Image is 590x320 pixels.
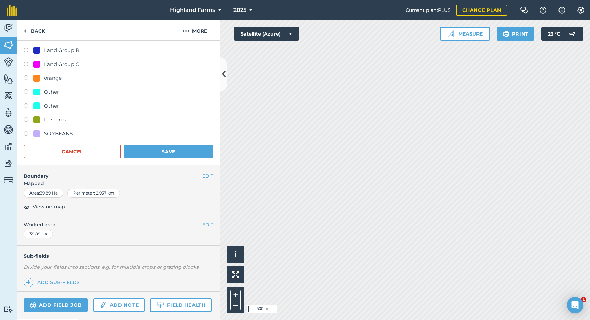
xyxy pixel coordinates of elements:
span: 2025 [233,6,246,14]
img: svg+xml;base64,PHN2ZyB4bWxucz0iaHR0cDovL3d3dy53My5vcmcvMjAwMC9zdmciIHdpZHRoPSIxOCIgaGVpZ2h0PSIyNC... [24,203,30,211]
span: i [235,250,237,258]
img: svg+xml;base64,PHN2ZyB4bWxucz0iaHR0cDovL3d3dy53My5vcmcvMjAwMC9zdmciIHdpZHRoPSI5IiBoZWlnaHQ9IjI0Ii... [24,27,27,35]
div: Open Intercom Messenger [567,297,583,313]
button: Cancel [24,145,121,158]
button: Satellite (Azure) [234,27,299,41]
div: Other [44,88,59,96]
div: 39.89 Ha [24,230,53,238]
img: svg+xml;base64,PD94bWwgdmVyc2lvbj0iMS4wIiBlbmNvZGluZz0idXRmLTgiPz4KPCEtLSBHZW5lcmF0b3I6IEFkb2JlIE... [4,306,13,313]
div: SOYBEANS [44,130,73,138]
a: Add sub-fields [24,278,82,287]
span: Current plan : PLUS [406,6,451,14]
a: Add note [93,298,145,312]
img: svg+xml;base64,PD94bWwgdmVyc2lvbj0iMS4wIiBlbmNvZGluZz0idXRmLTgiPz4KPCEtLSBHZW5lcmF0b3I6IEFkb2JlIE... [4,23,13,33]
h4: Sub-fields [17,252,220,260]
button: Print [497,27,535,41]
button: Save [124,145,213,158]
button: – [230,300,241,310]
a: Add field job [24,298,88,312]
div: orange [44,74,62,82]
button: i [227,246,244,263]
img: svg+xml;base64,PHN2ZyB4bWxucz0iaHR0cDovL3d3dy53My5vcmcvMjAwMC9zdmciIHdpZHRoPSIxOSIgaGVpZ2h0PSIyNC... [503,30,509,38]
div: Area : 39.89 Ha [24,189,63,198]
span: View on map [33,203,65,210]
img: svg+xml;base64,PD94bWwgdmVyc2lvbj0iMS4wIiBlbmNvZGluZz0idXRmLTgiPz4KPCEtLSBHZW5lcmF0b3I6IEFkb2JlIE... [4,108,13,118]
div: Other [44,102,59,110]
button: View on map [24,203,65,211]
div: Land Group C [44,60,79,68]
img: svg+xml;base64,PD94bWwgdmVyc2lvbj0iMS4wIiBlbmNvZGluZz0idXRmLTgiPz4KPCEtLSBHZW5lcmF0b3I6IEFkb2JlIE... [30,301,36,309]
img: svg+xml;base64,PD94bWwgdmVyc2lvbj0iMS4wIiBlbmNvZGluZz0idXRmLTgiPz4KPCEtLSBHZW5lcmF0b3I6IEFkb2JlIE... [4,158,13,168]
img: svg+xml;base64,PD94bWwgdmVyc2lvbj0iMS4wIiBlbmNvZGluZz0idXRmLTgiPz4KPCEtLSBHZW5lcmF0b3I6IEFkb2JlIE... [4,57,13,67]
a: Back [17,20,52,40]
img: svg+xml;base64,PHN2ZyB4bWxucz0iaHR0cDovL3d3dy53My5vcmcvMjAwMC9zdmciIHdpZHRoPSI1NiIgaGVpZ2h0PSI2MC... [4,74,13,84]
button: More [169,20,220,40]
span: Highland Farms [170,6,215,14]
span: Mapped [17,180,220,187]
button: 23 °C [541,27,583,41]
img: Two speech bubbles overlapping with the left bubble in the forefront [520,7,528,14]
button: + [230,290,241,300]
button: Measure [440,27,490,41]
img: svg+xml;base64,PHN2ZyB4bWxucz0iaHR0cDovL3d3dy53My5vcmcvMjAwMC9zdmciIHdpZHRoPSIyMCIgaGVpZ2h0PSIyNC... [183,27,189,35]
span: 1 [581,297,586,302]
img: svg+xml;base64,PD94bWwgdmVyc2lvbj0iMS4wIiBlbmNvZGluZz0idXRmLTgiPz4KPCEtLSBHZW5lcmF0b3I6IEFkb2JlIE... [4,141,13,152]
img: A cog icon [577,7,585,14]
img: fieldmargin Logo [7,5,17,16]
img: svg+xml;base64,PHN2ZyB4bWxucz0iaHR0cDovL3d3dy53My5vcmcvMjAwMC9zdmciIHdpZHRoPSIxNCIgaGVpZ2h0PSIyNC... [26,278,31,287]
img: svg+xml;base64,PD94bWwgdmVyc2lvbj0iMS4wIiBlbmNvZGluZz0idXRmLTgiPz4KPCEtLSBHZW5lcmF0b3I6IEFkb2JlIE... [566,27,579,41]
img: svg+xml;base64,PD94bWwgdmVyc2lvbj0iMS4wIiBlbmNvZGluZz0idXRmLTgiPz4KPCEtLSBHZW5lcmF0b3I6IEFkb2JlIE... [4,124,13,135]
img: svg+xml;base64,PD94bWwgdmVyc2lvbj0iMS4wIiBlbmNvZGluZz0idXRmLTgiPz4KPCEtLSBHZW5lcmF0b3I6IEFkb2JlIE... [99,301,107,309]
img: svg+xml;base64,PHN2ZyB4bWxucz0iaHR0cDovL3d3dy53My5vcmcvMjAwMC9zdmciIHdpZHRoPSIxNyIgaGVpZ2h0PSIxNy... [558,6,565,14]
img: A question mark icon [539,7,547,14]
div: Perimeter : 2.937 km [67,189,120,198]
img: Four arrows, one pointing top left, one top right, one bottom right and the last bottom left [232,271,239,278]
img: Ruler icon [447,30,454,37]
span: Worked area [24,221,213,228]
button: EDIT [202,221,213,228]
img: svg+xml;base64,PHN2ZyB4bWxucz0iaHR0cDovL3d3dy53My5vcmcvMjAwMC9zdmciIHdpZHRoPSI1NiIgaGVpZ2h0PSI2MC... [4,91,13,101]
h4: Boundary [17,165,202,180]
div: Pastures [44,116,66,124]
img: svg+xml;base64,PHN2ZyB4bWxucz0iaHR0cDovL3d3dy53My5vcmcvMjAwMC9zdmciIHdpZHRoPSI1NiIgaGVpZ2h0PSI2MC... [4,40,13,50]
div: Land Group B [44,46,79,54]
a: Change plan [456,5,507,16]
img: svg+xml;base64,PD94bWwgdmVyc2lvbj0iMS4wIiBlbmNvZGluZz0idXRmLTgiPz4KPCEtLSBHZW5lcmF0b3I6IEFkb2JlIE... [4,176,13,185]
em: Divide your fields into sections, e.g. for multiple crops or grazing blocks [24,264,199,270]
a: Field Health [150,298,211,312]
span: 23 ° C [548,27,560,41]
button: EDIT [202,172,213,180]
